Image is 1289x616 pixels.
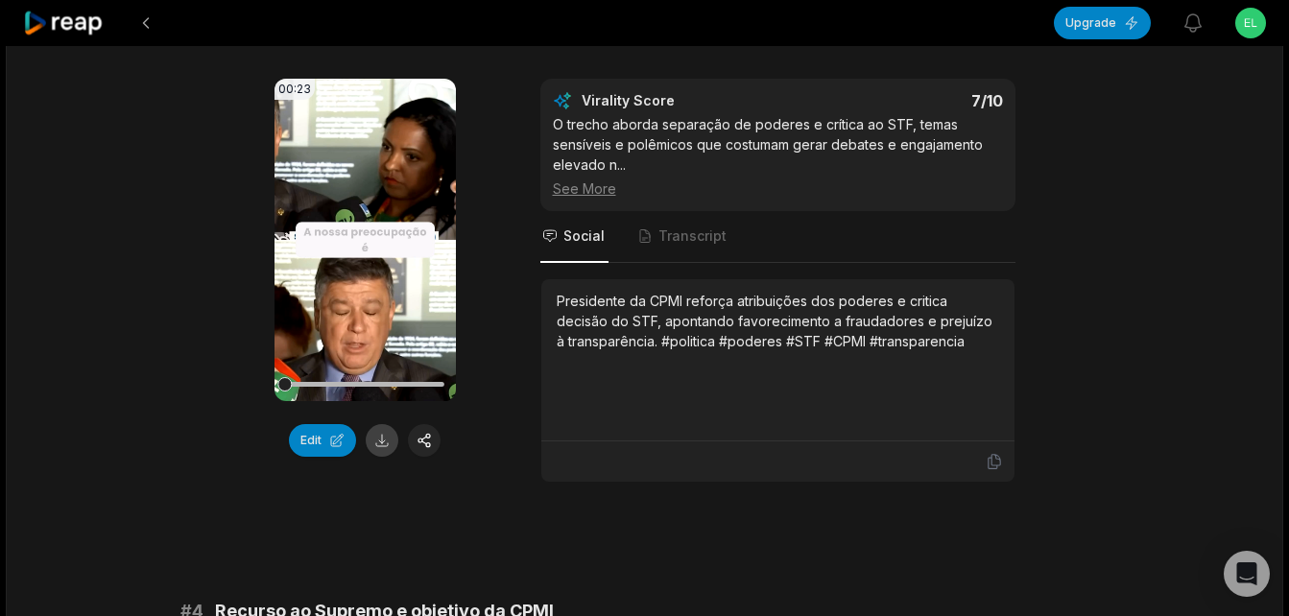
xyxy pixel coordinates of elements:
div: 7 /10 [797,91,1003,110]
button: Edit [289,424,356,457]
span: Transcript [658,226,727,246]
video: Your browser does not support mp4 format. [275,79,456,401]
div: See More [553,178,1003,199]
nav: Tabs [540,211,1015,263]
div: Presidente da CPMI reforça atribuições dos poderes e critica decisão do STF, apontando favorecime... [557,291,999,351]
button: Upgrade [1054,7,1151,39]
div: O trecho aborda separação de poderes e crítica ao STF, temas sensíveis e polêmicos que costumam g... [553,114,1003,199]
div: Virality Score [582,91,788,110]
span: Social [563,226,605,246]
div: Open Intercom Messenger [1224,551,1270,597]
